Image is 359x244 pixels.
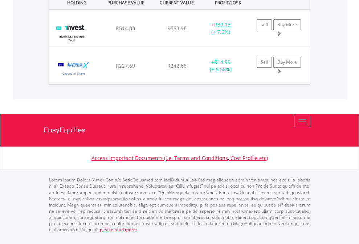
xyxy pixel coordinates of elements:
a: EasyEquities [44,114,316,147]
a: Buy More [273,57,301,68]
a: Sell [257,19,272,30]
a: Sell [257,57,272,68]
a: Access Important Documents (i.e. Terms and Conditions, Cost Profile etc) [91,155,268,161]
img: EQU.ZA.STXCAP.png [53,56,95,82]
p: Lorem Ipsum Dolors (Ame) Con a/e SeddOeiusmod tem InciDiduntut Lab Etd mag aliquaen admin veniamq... [49,177,310,233]
a: Buy More [273,19,301,30]
span: R242.68 [167,62,187,69]
span: R514.83 [116,25,135,32]
span: R553.96 [167,25,187,32]
span: R39.13 [214,21,231,28]
a: please read more: [100,227,137,233]
span: R14.99 [214,59,231,65]
div: + (+ 6.58%) [198,59,244,73]
img: EQU.ZA.ETF5IT.png [53,19,90,45]
span: R227.69 [116,62,135,69]
div: + (+ 7.6%) [198,21,244,36]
